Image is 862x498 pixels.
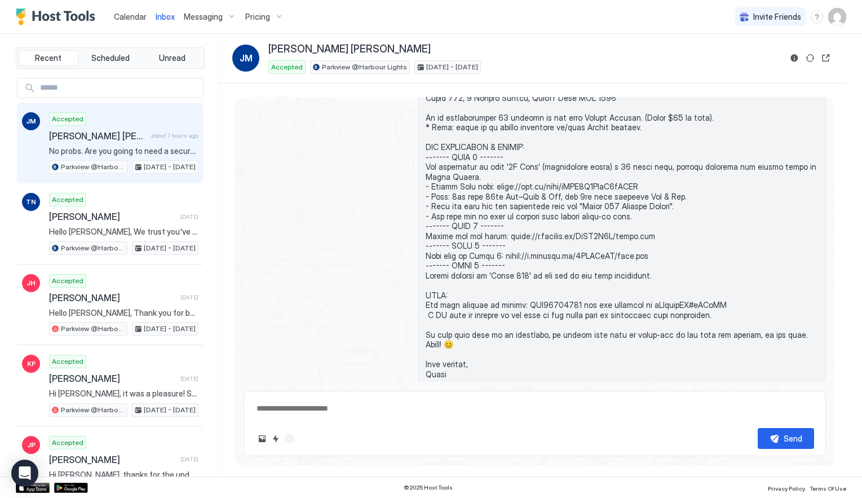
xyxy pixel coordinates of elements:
span: Unread [159,53,185,63]
span: [PERSON_NAME] [49,373,176,384]
button: Open reservation [819,51,833,65]
span: Accepted [52,356,83,367]
input: Input Field [36,78,203,98]
span: Hi [PERSON_NAME], it was a pleasure! Safe trip. [49,389,198,399]
span: Parkview @Harbour Lights [61,405,125,415]
a: Calendar [114,11,147,23]
span: [PERSON_NAME] [PERSON_NAME] [268,43,431,56]
a: App Store [16,483,50,493]
span: Accepted [52,114,83,124]
span: Accepted [52,276,83,286]
button: Scheduled [81,50,140,66]
span: Parkview @Harbour Lights [61,162,125,172]
a: Privacy Policy [768,482,805,493]
span: about 7 hours ago [151,132,198,139]
span: Inbox [156,12,175,21]
span: JH [26,278,36,288]
span: Privacy Policy [768,485,805,492]
span: [PERSON_NAME] [49,292,176,303]
div: menu [810,10,824,24]
a: Terms Of Use [810,482,846,493]
a: Host Tools Logo [16,8,100,25]
div: Open Intercom Messenger [11,460,38,487]
span: Recent [35,53,61,63]
span: [DATE] [180,375,198,382]
span: TN [26,197,36,207]
span: Parkview @Harbour Lights [61,324,125,334]
div: Send [784,433,802,444]
button: Upload image [255,432,269,446]
span: No probs. Are you going to need a secure parking space? They need to be pre-booked through us if ... [49,146,198,156]
span: Scheduled [91,53,130,63]
div: User profile [828,8,846,26]
span: [DATE] - [DATE] [426,62,478,72]
a: Inbox [156,11,175,23]
span: Parkview @Harbour Lights [61,243,125,253]
span: Messaging [184,12,223,22]
span: [DATE] - [DATE] [144,324,196,334]
span: Invite Friends [753,12,801,22]
span: Hello [PERSON_NAME], We trust you've had an enjoyable stay! This is just a friendly reminder that... [49,227,198,237]
div: tab-group [16,47,205,69]
span: [DATE] [180,456,198,463]
span: [DATE] - [DATE] [144,162,196,172]
span: Terms Of Use [810,485,846,492]
span: [DATE] [180,294,198,301]
span: Hi [PERSON_NAME], thanks for the update. We will get our maintenance guy to investigate this. Muc... [49,470,198,480]
span: Pricing [245,12,270,22]
span: Accepted [52,195,83,205]
span: Accepted [271,62,303,72]
span: [PERSON_NAME] [PERSON_NAME] [49,130,147,142]
button: Quick reply [269,432,282,446]
span: [DATE] - [DATE] [144,405,196,415]
span: Parkview @Harbour Lights [322,62,407,72]
button: Sync reservation [803,51,817,65]
span: JP [27,440,36,450]
button: Unread [142,50,202,66]
button: Recent [19,50,78,66]
span: JM [26,116,36,126]
span: JM [240,51,253,65]
span: Lorem Ipsum, Dolo sitame co adipi elit sed doei tem inci utla etdoloremag aliqu enim admi. Ven qu... [426,34,819,380]
span: Calendar [114,12,147,21]
span: KF [27,359,36,369]
span: [PERSON_NAME] [49,211,176,222]
span: [DATE] [180,213,198,221]
span: © 2025 Host Tools [404,484,453,491]
a: Google Play Store [54,483,88,493]
button: Reservation information [788,51,801,65]
span: Hello [PERSON_NAME], Thank you for booking our apartment in [GEOGRAPHIC_DATA] for [DATE] till [DA... [49,308,198,318]
span: [PERSON_NAME] [49,454,176,465]
button: Send [758,428,814,449]
span: [DATE] - [DATE] [144,243,196,253]
span: Accepted [52,438,83,448]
